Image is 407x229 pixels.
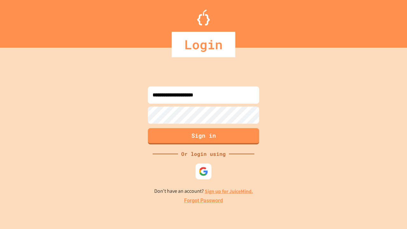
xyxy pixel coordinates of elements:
a: Sign up for JuiceMind. [205,188,253,195]
img: google-icon.svg [199,167,208,176]
div: Or login using [178,150,229,158]
img: Logo.svg [197,10,210,25]
a: Forgot Password [184,197,223,205]
div: Login [172,32,235,57]
p: Don't have an account? [154,187,253,195]
button: Sign in [148,128,259,144]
